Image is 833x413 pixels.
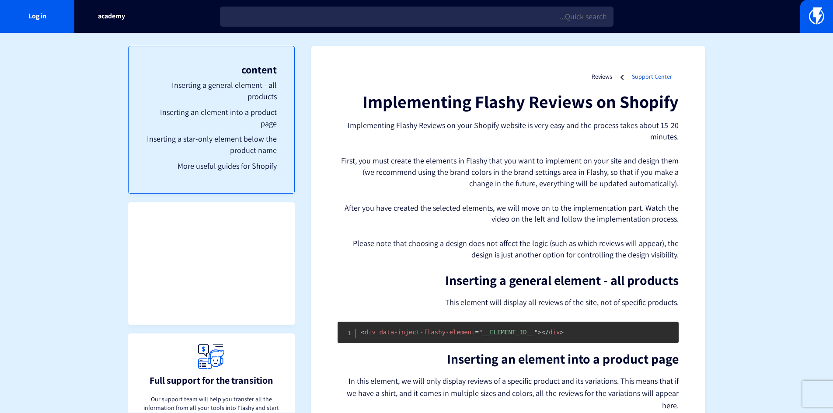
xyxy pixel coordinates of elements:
[560,329,563,336] span: >
[541,329,560,336] span: div
[220,7,613,27] input: Quick search...
[353,238,679,260] font: Please note that choosing a design does not affect the logic (such as which reviews will appear),...
[146,133,277,156] a: Inserting a star-only element below the product name
[362,90,679,113] font: Implementing Flashy Reviews on Shopify
[445,271,679,289] font: Inserting a general element - all products
[172,80,277,101] font: Inserting a general element - all products
[475,329,538,336] span: __ELEMENT_ID__
[98,11,125,21] font: academy
[538,329,541,336] span: >
[379,329,475,336] span: data-inject-flashy-element
[361,329,376,336] span: div
[479,329,482,336] span: "
[341,156,679,188] font: First, you must create the elements in Flashy that you want to implement on your site and design ...
[348,120,679,142] font: Implementing Flashy Reviews on your Shopify website is very easy and the process takes about 15-2...
[160,107,277,128] font: Inserting an element into a product page
[445,297,679,307] font: This element will display all reviews of the site, not of specific products.
[347,376,679,410] font: In this element, we will only display reviews of a specific product and its variations. This mean...
[534,329,537,336] span: "
[345,203,679,224] font: After you have created the selected elements, we will move on to the implementation part. Watch t...
[632,73,672,80] a: Support Center
[447,350,679,368] font: Inserting an element into a product page
[146,80,277,102] a: Inserting a general element - all products
[178,161,277,171] font: More useful guides for Shopify
[592,73,612,80] a: Reviews
[541,329,549,336] span: </
[475,329,479,336] span: =
[147,134,277,155] font: Inserting a star-only element below the product name
[146,107,277,129] a: Inserting an element into a product page
[241,62,277,76] font: content
[150,374,273,386] font: Full support for the transition
[146,160,277,172] a: More useful guides for Shopify
[28,11,46,21] font: Log in
[361,329,364,336] span: <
